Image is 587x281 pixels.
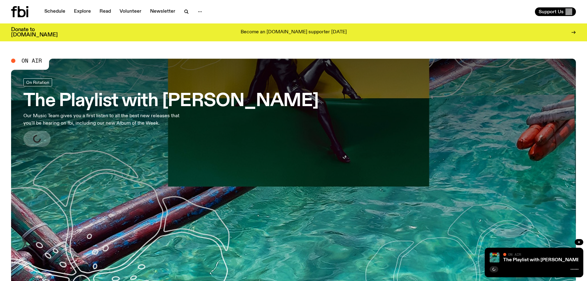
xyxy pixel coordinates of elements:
a: Newsletter [146,7,179,16]
span: On Air [508,252,521,256]
h3: The Playlist with [PERSON_NAME] [23,93,319,110]
a: Volunteer [116,7,145,16]
p: Our Music Team gives you a first listen to all the best new releases that you'll be hearing on fb... [23,112,181,127]
span: On Rotation [26,80,49,85]
img: The poster for this episode of The Playlist. It features the album artwork for Amaarae's BLACK ST... [490,253,499,262]
h3: Donate to [DOMAIN_NAME] [11,27,58,38]
a: Schedule [41,7,69,16]
a: The Playlist with [PERSON_NAME]Our Music Team gives you a first listen to all the best new releas... [23,78,319,147]
span: On Air [22,58,42,64]
a: Read [96,7,115,16]
button: Support Us [535,7,576,16]
a: Explore [70,7,95,16]
p: Become an [DOMAIN_NAME] supporter [DATE] [241,30,347,35]
span: Support Us [539,9,564,14]
a: The Playlist with [PERSON_NAME] [503,258,581,262]
a: On Rotation [23,78,52,86]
